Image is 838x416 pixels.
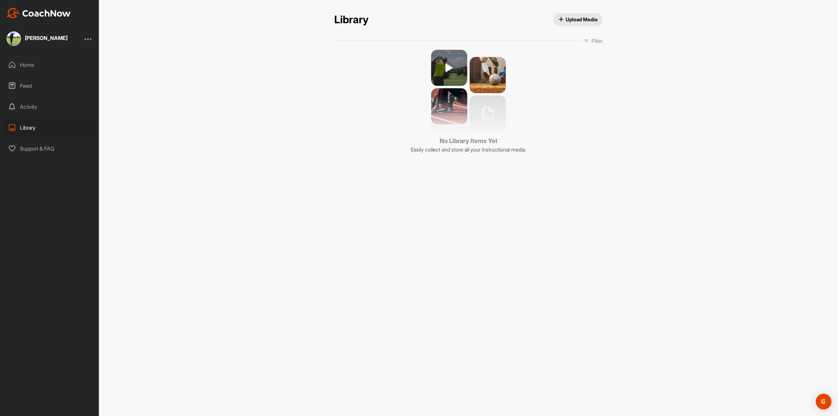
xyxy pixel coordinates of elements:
[25,35,67,41] div: [PERSON_NAME]
[334,13,369,26] h2: Library
[4,140,96,157] div: Support & FAQ
[4,119,96,136] div: Library
[7,31,21,46] img: square_8a2eecef49c92b270c7311d53bb8b56f.jpg
[553,13,603,26] button: Upload Media
[411,146,526,154] p: Easily collect and store all your instructional media.
[7,8,71,18] img: CoachNow
[4,99,96,115] div: Activity
[411,136,526,146] h3: No Library Items Yet
[816,394,831,409] div: Open Intercom Messenger
[592,37,603,45] p: Filter
[4,57,96,73] div: Home
[558,16,598,23] span: Upload Media
[4,78,96,94] div: Feed
[431,50,506,132] img: no media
